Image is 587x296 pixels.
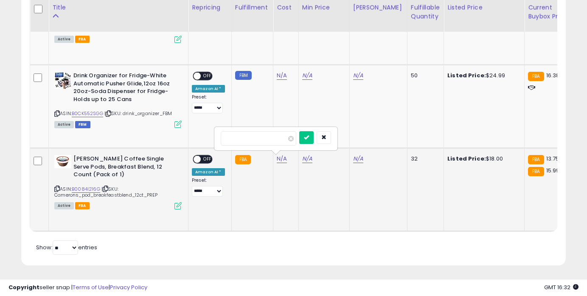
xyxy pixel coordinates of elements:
[73,155,177,181] b: [PERSON_NAME] Coffee Single Serve Pods, Breakfast Blend, 12 Count (Pack of 1)
[353,3,404,12] div: [PERSON_NAME]
[72,110,103,117] a: B0CK552SGG
[54,121,74,128] span: All listings currently available for purchase on Amazon
[277,3,295,12] div: Cost
[104,110,172,117] span: | SKU: drink_organizer_FBM
[75,36,90,43] span: FBA
[447,72,518,79] div: $24.99
[192,85,225,93] div: Amazon AI *
[546,166,560,175] span: 15.99
[528,155,544,164] small: FBA
[110,283,147,291] a: Privacy Policy
[54,155,182,209] div: ASIN:
[302,3,346,12] div: Min Price
[528,3,572,21] div: Current Buybox Price
[73,72,177,105] b: Drink Organizer for Fridge-White Automatic Pusher Glide,12oz 16oz 20oz-Soda Dispenser for Fridge-...
[353,155,363,163] a: N/A
[75,202,90,209] span: FBA
[54,202,74,209] span: All listings currently available for purchase on Amazon
[201,73,214,80] span: OFF
[447,71,486,79] b: Listed Price:
[277,155,287,163] a: N/A
[353,71,363,80] a: N/A
[8,283,39,291] strong: Copyright
[8,284,147,292] div: seller snap | |
[54,186,157,198] span: | SKU: Camerons_pod_breakfeastblend_12ct_PREP
[54,155,71,168] img: 41BUTxyMspL._SL40_.jpg
[235,71,252,80] small: FBM
[192,178,225,197] div: Preset:
[411,155,437,163] div: 32
[411,3,440,21] div: Fulfillable Quantity
[235,155,251,164] small: FBA
[546,71,560,79] span: 16.38
[192,3,228,12] div: Repricing
[201,156,214,163] span: OFF
[302,71,312,80] a: N/A
[54,72,182,127] div: ASIN:
[36,243,97,251] span: Show: entries
[54,36,74,43] span: All listings currently available for purchase on Amazon
[447,155,486,163] b: Listed Price:
[411,72,437,79] div: 50
[192,94,225,113] div: Preset:
[544,283,579,291] span: 2025-10-6 16:32 GMT
[72,186,100,193] a: B0084I216G
[447,3,521,12] div: Listed Price
[277,71,287,80] a: N/A
[192,168,225,176] div: Amazon AI *
[235,3,270,12] div: Fulfillment
[447,155,518,163] div: $18.00
[73,283,109,291] a: Terms of Use
[54,72,71,89] img: 51NoQJsSoFL._SL40_.jpg
[528,72,544,81] small: FBA
[75,121,90,128] span: FBM
[546,155,559,163] span: 13.75
[302,155,312,163] a: N/A
[528,167,544,176] small: FBA
[52,3,185,12] div: Title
